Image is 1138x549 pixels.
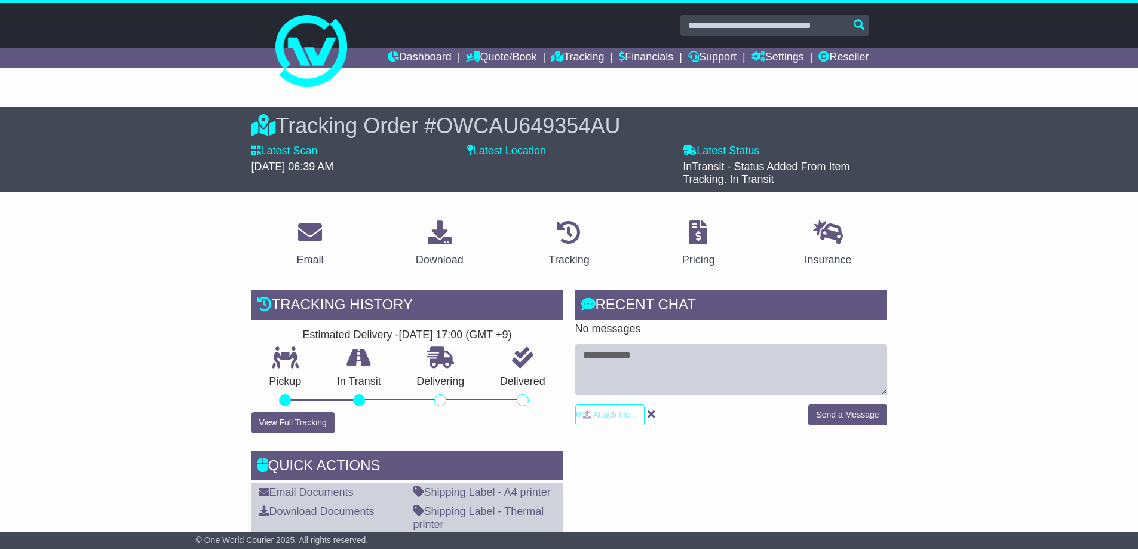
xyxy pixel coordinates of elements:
span: [DATE] 06:39 AM [251,161,334,173]
a: Download [408,216,471,272]
div: RECENT CHAT [575,290,887,323]
a: Tracking [541,216,597,272]
p: Pickup [251,375,320,388]
a: Email Documents [259,486,354,498]
a: Reseller [818,48,869,68]
a: Financials [619,48,673,68]
span: OWCAU649354AU [436,114,620,138]
div: [DATE] 17:00 (GMT +9) [399,329,512,342]
p: Delivered [482,375,563,388]
a: Pricing [674,216,723,272]
div: Pricing [682,252,715,268]
span: InTransit - Status Added From Item Tracking. In Transit [683,161,849,186]
button: View Full Tracking [251,412,335,433]
a: Settings [751,48,804,68]
div: Tracking [548,252,589,268]
p: In Transit [319,375,399,388]
div: Insurance [805,252,852,268]
a: Dashboard [388,48,452,68]
a: Shipping Label - Thermal printer [413,505,544,530]
a: Insurance [797,216,860,272]
label: Latest Scan [251,145,318,158]
div: Tracking Order # [251,113,887,139]
a: Shipping Label - A4 printer [413,486,551,498]
p: Delivering [399,375,483,388]
a: Quote/Book [466,48,536,68]
span: © One World Courier 2025. All rights reserved. [196,535,369,545]
div: Estimated Delivery - [251,329,563,342]
a: Download Documents [259,505,375,517]
a: Tracking [551,48,604,68]
p: No messages [575,323,887,336]
label: Latest Status [683,145,759,158]
label: Latest Location [467,145,546,158]
div: Tracking history [251,290,563,323]
div: Quick Actions [251,451,563,483]
div: Download [416,252,464,268]
a: Support [688,48,737,68]
div: Email [296,252,323,268]
a: Email [289,216,331,272]
button: Send a Message [808,404,887,425]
